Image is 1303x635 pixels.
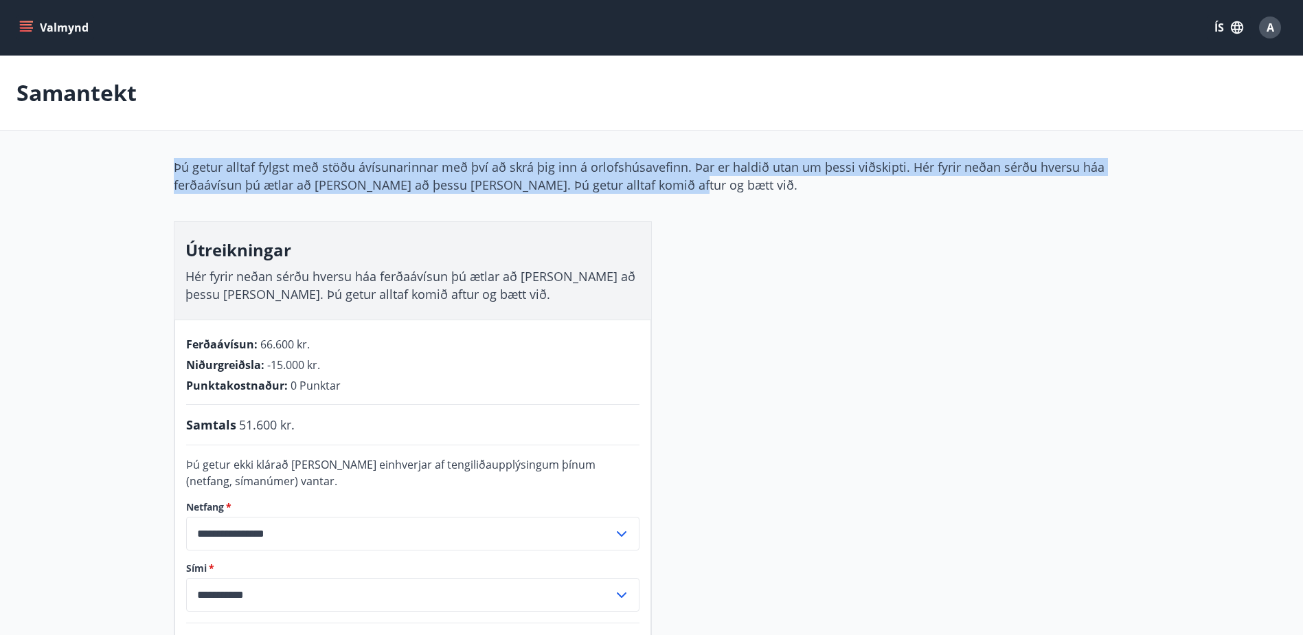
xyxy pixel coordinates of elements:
[186,357,264,372] span: Niðurgreiðsla :
[186,416,236,434] span: Samtals
[1254,11,1287,44] button: A
[260,337,310,352] span: 66.600 kr.
[186,378,288,393] span: Punktakostnaður :
[1267,20,1274,35] span: A
[186,337,258,352] span: Ferðaávísun :
[186,500,639,514] label: Netfang
[186,457,596,489] span: Þú getur ekki klárað [PERSON_NAME] einhverjar af tengiliðaupplýsingum þínum (netfang, símanúmer) ...
[291,378,341,393] span: 0 Punktar
[186,561,639,575] label: Sími
[16,78,137,108] p: Samantekt
[16,15,94,40] button: menu
[267,357,320,372] span: -15.000 kr.
[185,268,635,302] span: Hér fyrir neðan sérðu hversu háa ferðaávísun þú ætlar að [PERSON_NAME] að þessu [PERSON_NAME]. Þú...
[185,238,640,262] h3: Útreikningar
[1207,15,1251,40] button: ÍS
[174,158,1130,194] p: Þú getur alltaf fylgst með stöðu ávísunarinnar með því að skrá þig inn á orlofshúsavefinn. Þar er...
[239,416,295,434] span: 51.600 kr.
